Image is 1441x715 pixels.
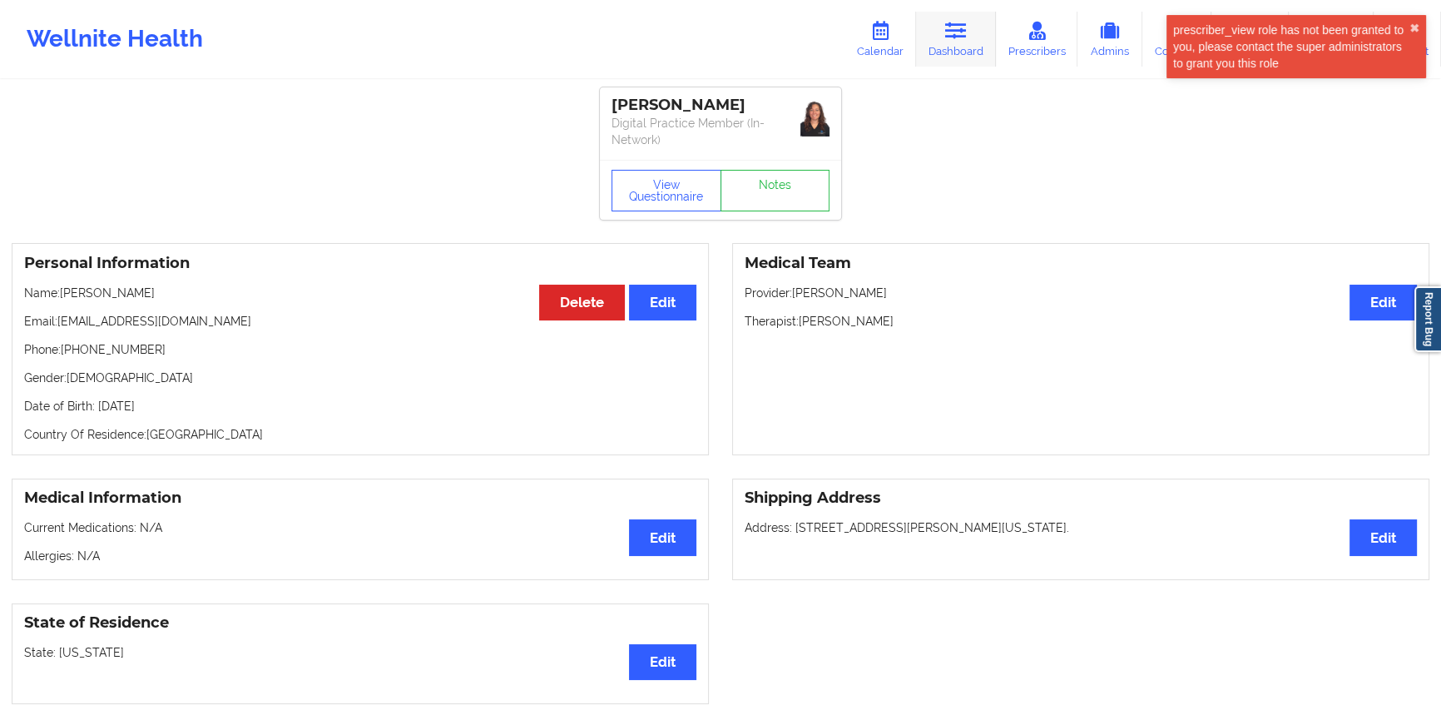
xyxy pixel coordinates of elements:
a: Dashboard [916,12,996,67]
div: prescriber_view role has not been granted to you, please contact the super administrators to gran... [1173,22,1409,72]
p: Email: [EMAIL_ADDRESS][DOMAIN_NAME] [24,313,696,330]
button: Edit [629,285,696,320]
p: State: [US_STATE] [24,644,696,661]
h3: Medical Information [24,489,696,508]
a: Report Bug [1414,286,1441,352]
h3: State of Residence [24,613,696,633]
div: [PERSON_NAME] [612,96,829,115]
p: Allergies: N/A [24,548,696,564]
h3: Medical Team [745,254,1417,273]
a: Notes [720,170,830,211]
p: Current Medications: N/A [24,519,696,536]
a: Calendar [844,12,916,67]
p: Date of Birth: [DATE] [24,398,696,415]
img: cb67c6ed-02d4-4c11-a8ce-f586d67347b8_4d168999-d3de-434c-a340-05a5eaeec362Screenshot_2024-10-30_at... [800,99,829,137]
button: View Questionnaire [612,170,721,211]
button: Edit [629,644,696,680]
p: Provider: [PERSON_NAME] [745,285,1417,301]
button: Edit [1349,519,1417,555]
a: Prescribers [996,12,1078,67]
button: Edit [1349,285,1417,320]
h3: Personal Information [24,254,696,273]
p: Phone: [PHONE_NUMBER] [24,341,696,358]
p: Gender: [DEMOGRAPHIC_DATA] [24,370,696,386]
a: Admins [1077,12,1142,67]
p: Digital Practice Member (In-Network) [612,115,829,148]
button: close [1409,22,1419,35]
p: Address: [STREET_ADDRESS][PERSON_NAME][US_STATE]. [745,519,1417,536]
button: Delete [539,285,625,320]
h3: Shipping Address [745,489,1417,508]
button: Edit [629,519,696,555]
p: Country Of Residence: [GEOGRAPHIC_DATA] [24,426,696,443]
p: Name: [PERSON_NAME] [24,285,696,301]
a: Coaches [1142,12,1211,67]
p: Therapist: [PERSON_NAME] [745,313,1417,330]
